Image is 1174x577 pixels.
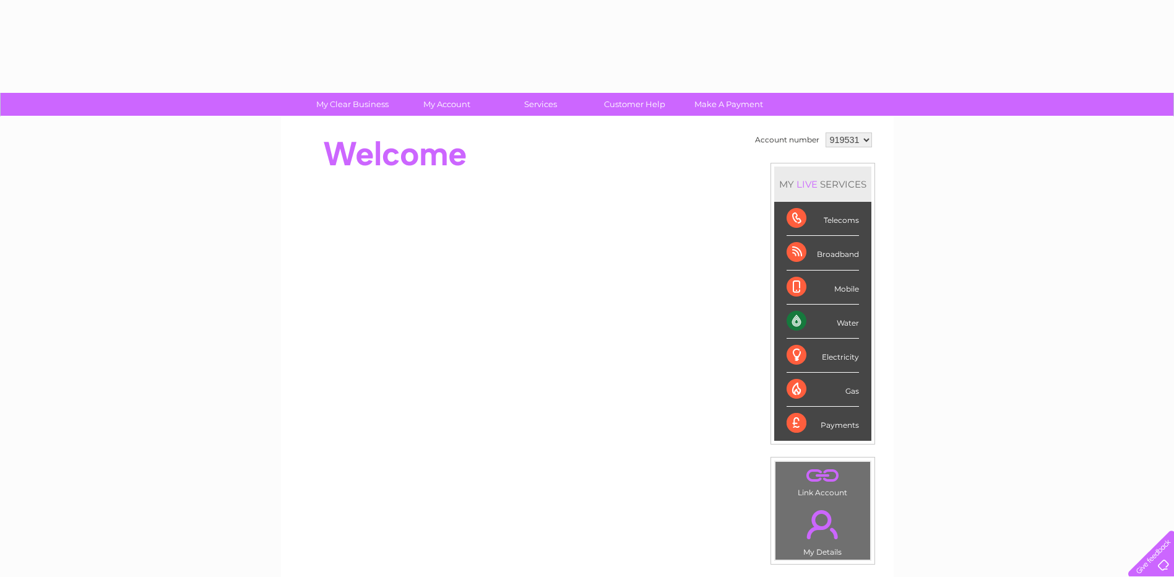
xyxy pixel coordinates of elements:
[787,202,859,236] div: Telecoms
[584,93,686,116] a: Customer Help
[779,503,867,546] a: .
[678,93,780,116] a: Make A Payment
[787,373,859,407] div: Gas
[490,93,592,116] a: Services
[395,93,498,116] a: My Account
[787,407,859,440] div: Payments
[301,93,404,116] a: My Clear Business
[787,236,859,270] div: Broadband
[774,167,871,202] div: MY SERVICES
[752,129,822,150] td: Account number
[787,305,859,339] div: Water
[775,500,871,560] td: My Details
[775,461,871,500] td: Link Account
[787,271,859,305] div: Mobile
[794,178,820,190] div: LIVE
[787,339,859,373] div: Electricity
[779,465,867,487] a: .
